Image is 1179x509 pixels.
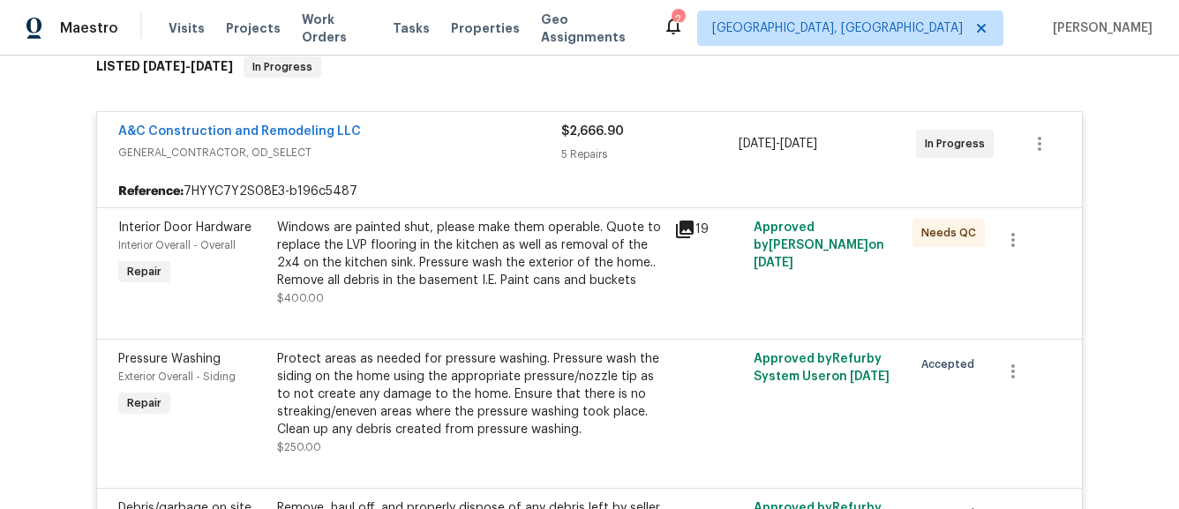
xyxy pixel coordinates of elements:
span: - [739,135,817,153]
a: A&C Construction and Remodeling LLC [118,125,361,138]
span: Tasks [393,22,430,34]
span: Work Orders [302,11,372,46]
span: GENERAL_CONTRACTOR, OD_SELECT [118,144,561,161]
span: In Progress [245,58,319,76]
div: Windows are painted shut, please make them operable. Quote to replace the LVP flooring in the kit... [277,219,664,289]
span: [GEOGRAPHIC_DATA], [GEOGRAPHIC_DATA] [712,19,963,37]
span: Interior Door Hardware [118,221,252,234]
span: [PERSON_NAME] [1046,19,1153,37]
span: Repair [120,263,169,281]
span: - [143,60,233,72]
span: $2,666.90 [561,125,624,138]
span: Geo Assignments [541,11,642,46]
span: Approved by Refurby System User on [754,353,890,383]
div: 2 [672,11,684,28]
span: Pressure Washing [118,353,221,365]
span: Properties [451,19,520,37]
div: 5 Repairs [561,146,739,163]
span: In Progress [925,135,992,153]
span: Maestro [60,19,118,37]
h6: LISTED [96,56,233,78]
b: Reference: [118,183,184,200]
span: [DATE] [850,371,890,383]
span: [DATE] [780,138,817,150]
div: 7HYYC7Y2S08E3-b196c5487 [97,176,1082,207]
div: Protect areas as needed for pressure washing. Pressure wash the siding on the home using the appr... [277,350,664,438]
div: 19 [674,219,743,240]
div: LISTED [DATE]-[DATE]In Progress [91,39,1088,95]
span: Repair [120,394,169,412]
span: Exterior Overall - Siding [118,371,236,382]
span: $400.00 [277,293,324,303]
span: Approved by [PERSON_NAME] on [754,221,884,269]
span: Needs QC [921,224,983,242]
span: Visits [169,19,205,37]
span: Projects [226,19,281,37]
span: Accepted [921,356,981,373]
span: [DATE] [191,60,233,72]
span: $250.00 [277,442,321,453]
span: [DATE] [143,60,185,72]
span: Interior Overall - Overall [118,240,236,251]
span: [DATE] [739,138,776,150]
span: [DATE] [754,257,793,269]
